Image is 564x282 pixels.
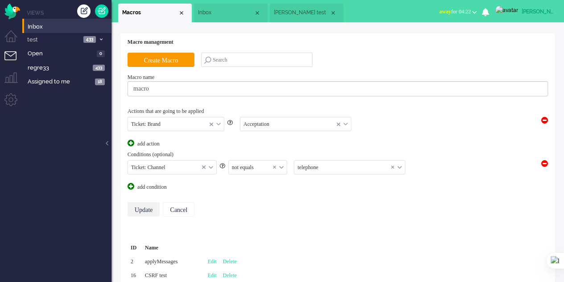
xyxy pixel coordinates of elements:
[208,258,217,265] a: Edit
[128,53,194,67] input: Create Macro
[26,36,81,44] span: test
[118,4,192,22] li: Macros
[522,7,555,16] div: [PERSON_NAME]
[208,272,217,278] a: Edit
[26,62,111,72] a: regre33 433
[4,51,25,71] li: Tickets menu
[4,6,20,12] a: Omnidesk
[128,241,142,255] div: ID
[128,108,548,115] div: Actions that are going to be applied
[83,36,96,43] span: 433
[223,272,237,278] a: Delete
[128,39,173,45] b: Macro management
[270,4,343,22] li: 2567
[95,79,105,85] span: 18
[254,9,261,17] div: Close tab
[4,93,25,113] li: Admin menu
[97,50,105,57] span: 0
[495,6,518,15] img: avatar
[28,50,94,58] span: Open
[27,9,111,17] li: Views
[95,4,108,18] a: Quick Ticket
[142,241,205,255] div: Name
[122,9,178,17] span: Macros
[26,21,111,31] a: Inbox
[128,74,548,81] div: Macro name
[93,65,105,71] span: 433
[274,9,329,17] span: [PERSON_NAME] test
[434,5,482,18] button: awayfor 04:22
[128,140,194,148] div: add action
[494,5,555,15] a: [PERSON_NAME]
[28,78,92,86] span: Assigned to me
[439,8,471,15] span: for 04:22
[26,48,111,58] a: Open 0
[163,202,194,216] input: Cancel
[329,9,337,17] div: Close tab
[4,30,25,50] li: Dashboard menu
[28,64,90,72] span: regre33
[201,53,313,67] input: Search
[28,23,111,31] span: Inbox
[4,72,25,92] li: Supervisor menu
[434,3,482,22] li: awayfor 04:22
[128,202,160,216] input: Update
[223,258,237,265] a: Delete
[128,151,548,158] div: Conditions (optional)
[178,9,185,17] div: Close tab
[194,4,268,22] li: View
[26,76,111,86] a: Assigned to me 18
[198,9,254,17] span: Inbox
[439,8,451,15] span: away
[77,4,91,18] div: Create ticket
[142,255,205,269] div: applyMessages
[128,255,142,269] div: 2
[128,183,194,191] div: add condition
[4,4,20,19] img: flow_omnibird.svg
